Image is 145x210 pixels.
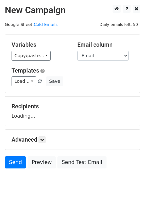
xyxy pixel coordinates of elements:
button: Save [46,76,63,86]
a: Load... [12,76,36,86]
small: Google Sheet: [5,22,58,27]
a: Templates [12,67,39,74]
span: Daily emails left: 50 [97,21,140,28]
div: Loading... [12,103,133,120]
h5: Recipients [12,103,133,110]
a: Daily emails left: 50 [97,22,140,27]
h5: Variables [12,41,68,48]
a: Cold Emails [34,22,57,27]
a: Send [5,156,26,168]
a: Send Test Email [57,156,106,168]
a: Copy/paste... [12,51,51,61]
h2: New Campaign [5,5,140,16]
a: Preview [28,156,56,168]
h5: Advanced [12,136,133,143]
h5: Email column [77,41,133,48]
